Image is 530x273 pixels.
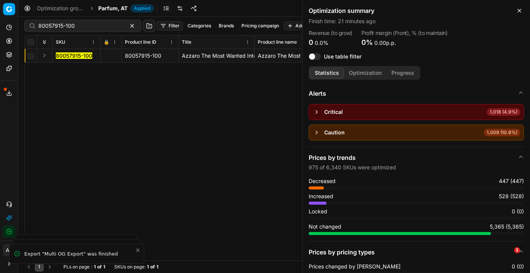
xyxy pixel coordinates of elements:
[63,264,105,270] div: :
[24,262,54,271] nav: pagination
[216,21,237,30] button: Brands
[63,264,90,270] span: PLs on page
[309,104,524,147] div: Alerts
[133,246,142,255] button: Close toast
[361,38,373,46] span: 0%
[94,264,96,270] strong: 1
[309,83,524,104] button: Alerts
[315,39,328,46] span: 0.0%
[324,108,343,116] div: Critical
[131,5,154,12] span: Applied
[98,5,154,12] span: Parfum, ATApplied
[309,241,524,263] button: Prices by pricing types
[386,68,419,79] button: Progress
[484,129,521,136] span: 1,009 (10.8%)
[512,263,524,270] span: 0 (0)
[147,264,149,270] strong: 1
[35,262,44,271] button: 1
[38,22,121,30] input: Search by SKU or title
[103,264,105,270] strong: 1
[344,68,386,79] button: Optimization
[309,208,327,215] span: Locked
[157,21,183,30] button: Filter
[309,30,352,36] dt: Revenue (to grow)
[104,39,109,45] span: 🔒
[514,247,520,253] span: 1
[40,38,49,47] button: Expand all
[37,5,85,12] a: Optimization groups
[309,17,524,25] p: Finish time : 21 minutes ago
[56,39,65,45] span: SKU
[97,264,102,270] strong: of
[361,30,448,36] dt: Profit margin (Front), % (to maintain)
[45,262,54,271] button: Go to next page
[309,38,313,46] span: 0
[499,177,524,185] span: 447 (447)
[309,164,396,171] p: 975 of 6,340 SKUs were optimized
[490,223,524,230] span: 5,365 (5,365)
[56,52,92,60] button: 80057915-100
[238,21,282,30] button: Pricing campaign
[324,129,345,136] div: Caution
[185,21,214,30] button: Categories
[40,51,49,60] button: Expand
[24,250,135,258] div: Export "Multi OG Export" was finished
[125,52,175,60] div: 80057915-100
[309,177,524,241] div: Prices by trends975 of 6,340 SKUs were optimized
[56,52,92,59] mark: 80057915-100
[3,244,15,256] button: AB
[324,54,361,59] label: Use table filter
[182,39,191,45] span: Title
[125,39,156,45] span: Product line ID
[487,108,521,116] span: 1,018 (4.9%)
[114,264,145,270] span: SKUs on page :
[309,153,396,162] h5: Prices by trends
[309,177,336,185] span: Decreased
[284,21,319,30] button: Add filter
[374,39,396,46] span: 0.00p.p.
[310,68,344,79] button: Statistics
[309,263,401,270] span: Prices changed by [PERSON_NAME]
[498,247,517,265] iframe: Intercom live chat
[499,193,524,200] span: 528 (528)
[258,39,297,45] span: Product line name
[309,147,524,177] button: Prices by trends975 of 6,340 SKUs were optimized
[37,5,154,12] nav: breadcrumb
[309,6,524,15] h2: Optimization summary
[309,223,341,230] span: Not changed
[150,264,155,270] strong: of
[98,5,128,12] span: Parfum, AT
[512,208,524,215] span: 0 (0)
[309,193,333,200] span: Increased
[182,52,321,59] span: Azzaro The Most Wanted Intense Eau de Parfum 100 ml
[156,264,158,270] strong: 1
[258,52,308,60] div: Azzaro The Most Wanted Intense Eau de Parfum 100 ml
[24,262,33,271] button: Go to previous page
